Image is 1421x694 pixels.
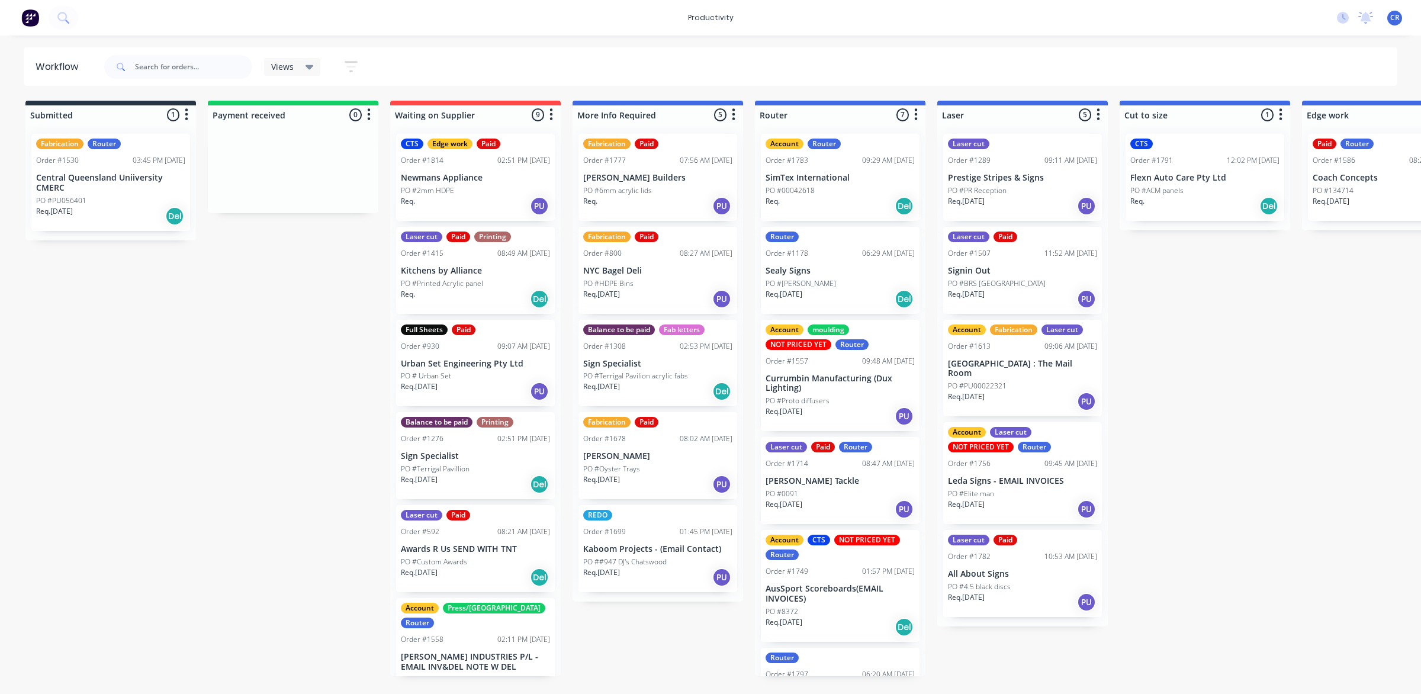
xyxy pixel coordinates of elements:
div: Fab letters [659,324,705,335]
div: Order #1782 [948,551,991,562]
div: NOT PRICED YET [948,442,1014,452]
div: 01:45 PM [DATE] [680,526,732,537]
div: Laser cutPaidPrintingOrder #141508:49 AM [DATE]Kitchens by AlliancePO #Printed Acrylic panelReq.Del [396,227,555,314]
div: 03:45 PM [DATE] [133,155,185,166]
p: Urban Set Engineering Pty Ltd [401,359,550,369]
div: Order #1756 [948,458,991,469]
div: 09:07 AM [DATE] [497,341,550,352]
div: Order #1714 [766,458,808,469]
div: Account [766,139,803,149]
div: Order #1783 [766,155,808,166]
div: Order #1699 [583,526,626,537]
div: Paid [452,324,475,335]
p: PO #134714 [1313,185,1354,196]
p: Req. [DATE] [948,391,985,402]
p: PO #Printed Acrylic panel [401,278,483,289]
p: Req. [DATE] [583,474,620,485]
div: FabricationPaidOrder #167808:02 AM [DATE][PERSON_NAME]PO #Oyster TraysReq.[DATE]PU [578,412,737,499]
p: SimTex International [766,173,915,183]
div: Order #1178 [766,248,808,259]
div: Laser cutPaidRouterOrder #171408:47 AM [DATE][PERSON_NAME] TacklePO #0091Req.[DATE]PU [761,437,920,524]
div: 06:29 AM [DATE] [862,248,915,259]
p: Central Queensland Uniiversity CMERC [36,173,185,193]
div: PU [712,568,731,587]
div: 09:06 AM [DATE] [1044,341,1097,352]
div: Laser cutOrder #128909:11 AM [DATE]Prestige Stripes & SignsPO #PR ReceptionReq.[DATE]PU [943,134,1102,221]
div: Laser cut [401,232,442,242]
div: Laser cut [1041,324,1083,335]
div: Order #1415 [401,248,443,259]
div: Edge work [427,139,472,149]
div: Del [530,290,549,309]
div: 08:27 AM [DATE] [680,248,732,259]
div: Del [895,290,914,309]
p: NYC Bagel Deli [583,266,732,276]
p: Kitchens by Alliance [401,266,550,276]
div: Del [1259,197,1278,216]
div: Order #1797 [766,669,808,680]
div: Balance to be paid [401,417,472,428]
input: Search for orders... [135,55,252,79]
div: Router [839,442,872,452]
div: Paid [1313,139,1336,149]
p: Req. [DATE] [401,381,438,392]
div: Laser cutPaidOrder #150711:52 AM [DATE]Signin OutPO #BRS [GEOGRAPHIC_DATA]Req.[DATE]PU [943,227,1102,314]
p: Sign Specialist [583,359,732,369]
div: 02:11 PM [DATE] [497,634,550,645]
div: Laser cut [990,427,1031,438]
div: Laser cut [401,510,442,520]
div: PU [712,290,731,309]
p: Req. [401,196,415,207]
div: AccountRouterOrder #178309:29 AM [DATE]SimTex InternationalPO #00042618Req.Del [761,134,920,221]
div: Account [948,427,986,438]
div: Paid [446,232,470,242]
div: AccountCTSNOT PRICED YETRouterOrder #174901:57 PM [DATE]AusSport Scoreboards(EMAIL INVOICES)PO #8... [761,530,920,642]
p: All About Signs [948,569,1097,579]
div: Fabrication [583,232,631,242]
div: PU [712,197,731,216]
p: Req. [766,196,780,207]
p: Req. [DATE] [36,206,73,217]
div: Del [895,618,914,637]
p: Leda Signs - EMAIL INVOICES [948,476,1097,486]
p: Req. [DATE] [401,567,438,578]
div: Laser cut [948,232,989,242]
div: Del [712,382,731,401]
div: 02:51 PM [DATE] [497,433,550,444]
div: 02:53 PM [DATE] [680,341,732,352]
div: CTS [401,139,423,149]
div: 02:51 PM [DATE] [497,155,550,166]
p: [PERSON_NAME] Tackle [766,476,915,486]
div: 08:49 AM [DATE] [497,248,550,259]
p: [GEOGRAPHIC_DATA] : The Mail Room [948,359,1097,379]
div: Paid [994,232,1017,242]
div: PU [712,475,731,494]
div: Del [530,568,549,587]
p: Req. [583,196,597,207]
div: Paid [635,139,658,149]
div: AccountLaser cutNOT PRICED YETRouterOrder #175609:45 AM [DATE]Leda Signs - EMAIL INVOICESPO #Elit... [943,422,1102,524]
div: 08:02 AM [DATE] [680,433,732,444]
div: PU [530,197,549,216]
p: PO #BRS [GEOGRAPHIC_DATA] [948,278,1046,289]
div: Router [1018,442,1051,452]
div: Order #1613 [948,341,991,352]
div: Router [88,139,121,149]
div: Paid [811,442,835,452]
p: PO #HDPE Bins [583,278,634,289]
p: PO #Terrigal Pavilion acrylic fabs [583,371,688,381]
div: NOT PRICED YET [834,535,900,545]
p: AusSport Scoreboards(EMAIL INVOICES) [766,584,915,604]
p: Kaboom Projects - (Email Contact) [583,544,732,554]
div: Router [766,232,799,242]
p: Req. [1130,196,1144,207]
div: Del [530,475,549,494]
p: Sign Specialist [401,451,550,461]
div: 12:02 PM [DATE] [1227,155,1279,166]
p: Currumbin Manufacturing (Dux Lighting) [766,374,915,394]
p: Newmans Appliance [401,173,550,183]
div: PU [1077,392,1096,411]
div: CTS [1130,139,1153,149]
div: Full SheetsPaidOrder #93009:07 AM [DATE]Urban Set Engineering Pty LtdPO # Urban SetReq.[DATE]PU [396,320,555,407]
p: PO #PR Reception [948,185,1007,196]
